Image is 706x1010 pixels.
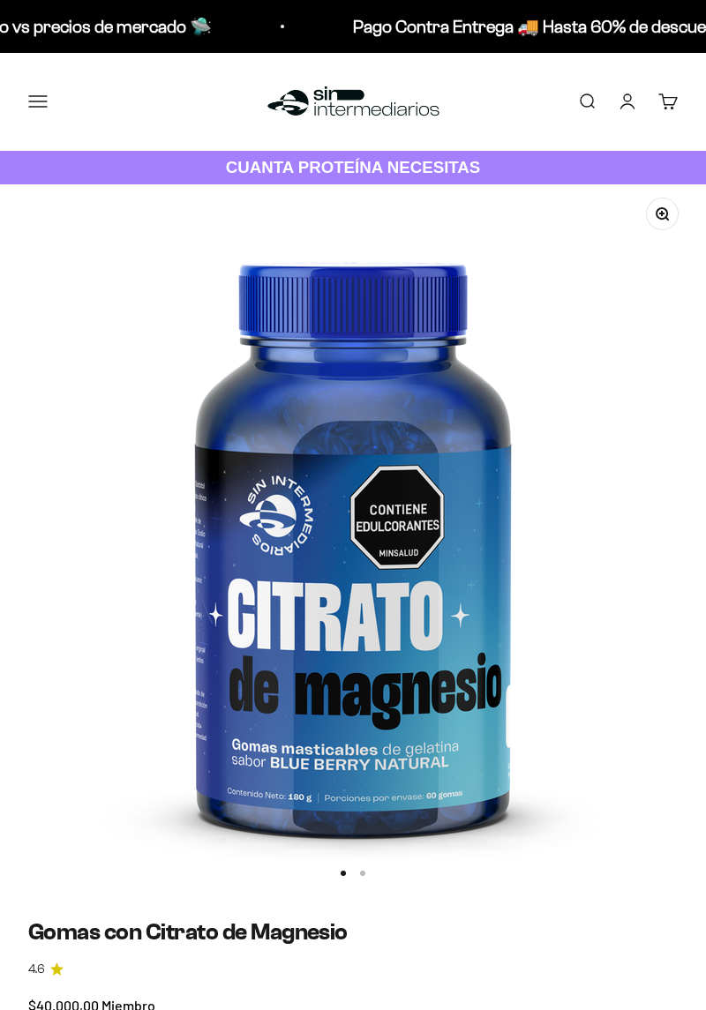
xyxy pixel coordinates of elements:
span: 4.6 [28,960,45,979]
strong: CUANTA PROTEÍNA NECESITAS [226,158,481,176]
a: 4.64.6 de 5.0 estrellas [28,960,678,979]
h1: Gomas con Citrato de Magnesio [28,918,678,946]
